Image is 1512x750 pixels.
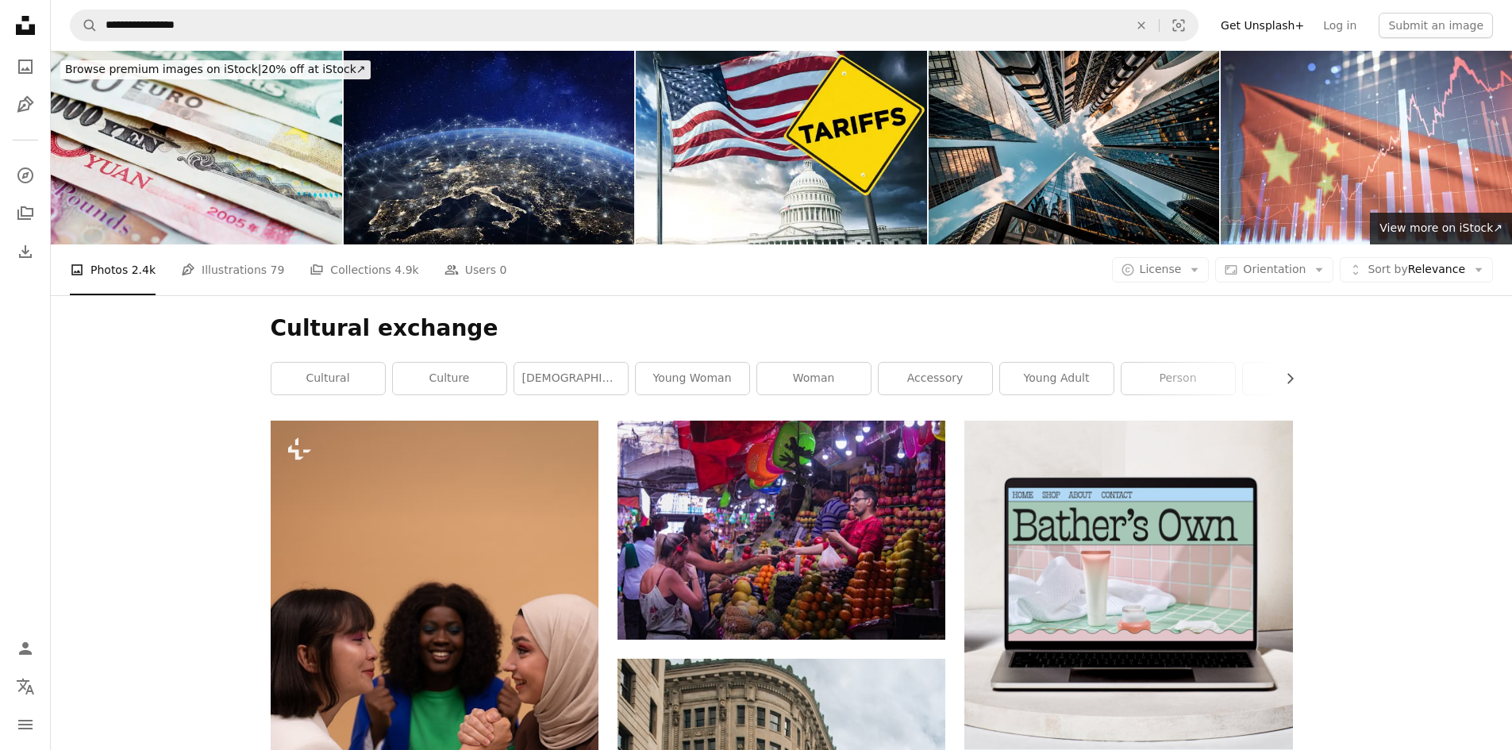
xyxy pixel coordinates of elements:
[271,261,285,279] span: 79
[10,671,41,702] button: Language
[344,51,635,244] img: European telecommunication network connected over Europe, France, Germany, UK, Italy, concept abo...
[10,89,41,121] a: Illustrations
[1243,263,1306,275] span: Orientation
[65,63,261,75] span: Browse premium images on iStock |
[1112,257,1210,283] button: License
[10,236,41,267] a: Download History
[879,363,992,394] a: accessory
[1368,262,1465,278] span: Relevance
[393,363,506,394] a: culture
[51,51,342,244] img: Background of international currency notes
[10,633,41,664] a: Log in / Sign up
[1379,13,1493,38] button: Submit an image
[271,314,1293,343] h1: Cultural exchange
[1215,257,1333,283] button: Orientation
[1314,13,1366,38] a: Log in
[10,160,41,191] a: Explore
[10,51,41,83] a: Photos
[181,244,284,295] a: Illustrations 79
[1340,257,1493,283] button: Sort byRelevance
[1221,51,1512,244] img: Multi exposure of virtual abstract financial graph interface on Chinese flag and sunset sky backg...
[271,660,598,674] a: a group of women standing next to each other
[636,363,749,394] a: young woman
[310,244,418,295] a: Collections 4.9k
[71,10,98,40] button: Search Unsplash
[10,198,41,229] a: Collections
[1121,363,1235,394] a: person
[1243,363,1356,394] a: business
[1140,263,1182,275] span: License
[1124,10,1159,40] button: Clear
[1379,221,1502,234] span: View more on iStock ↗
[1211,13,1314,38] a: Get Unsplash+
[51,51,380,89] a: Browse premium images on iStock|20% off at iStock↗
[10,709,41,740] button: Menu
[964,421,1292,748] img: file-1707883121023-8e3502977149image
[929,51,1220,244] img: Looking directly up at the skyline of the financial district in central London - stock image
[1275,363,1293,394] button: scroll list to the right
[1000,363,1114,394] a: young adult
[757,363,871,394] a: woman
[1160,10,1198,40] button: Visual search
[514,363,628,394] a: [DEMOGRAPHIC_DATA]
[1368,263,1407,275] span: Sort by
[636,51,927,244] img: Us Tariffs street sign on usa
[65,63,366,75] span: 20% off at iStock ↗
[70,10,1198,41] form: Find visuals sitewide
[271,363,385,394] a: cultural
[617,523,945,537] a: people in market during daytime
[499,261,506,279] span: 0
[394,261,418,279] span: 4.9k
[1370,213,1512,244] a: View more on iStock↗
[617,421,945,639] img: people in market during daytime
[444,244,507,295] a: Users 0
